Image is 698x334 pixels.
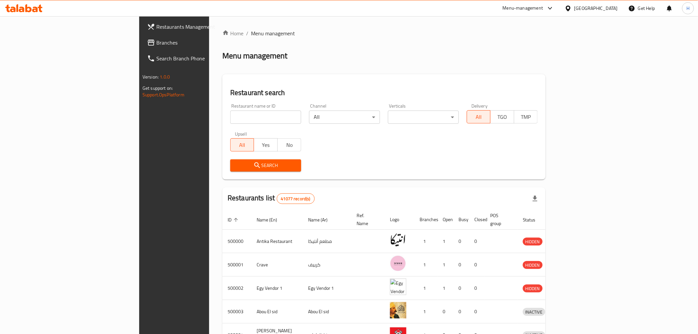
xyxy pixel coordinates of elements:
button: Search [230,159,301,172]
nav: breadcrumb [222,29,546,37]
td: 1 [437,230,453,253]
td: Antika Restaurant [251,230,303,253]
span: No [280,140,299,150]
div: Export file [527,191,543,207]
img: Abou El sid [390,302,406,318]
span: TMP [517,112,535,122]
td: 0 [453,230,469,253]
span: Name (Ar) [308,216,336,224]
span: All [233,140,251,150]
div: Total records count [277,193,315,204]
span: TGO [493,112,511,122]
td: 0 [437,300,453,323]
td: Abou El sid [251,300,303,323]
span: Version: [143,73,159,81]
span: INACTIVE [523,308,545,316]
span: H [686,5,689,12]
span: POS group [490,212,510,227]
td: 0 [453,253,469,277]
td: 0 [469,300,485,323]
td: 0 [469,253,485,277]
a: Support.OpsPlatform [143,90,184,99]
img: Antika Restaurant [390,232,406,248]
td: 1 [414,300,437,323]
button: TGO [490,110,514,123]
label: Delivery [471,104,488,108]
img: Egy Vendor 1 [390,279,406,295]
h2: Restaurant search [230,88,538,98]
span: HIDDEN [523,261,543,269]
span: Search Branch Phone [156,54,250,62]
th: Busy [453,210,469,230]
td: 0 [469,230,485,253]
span: Search [236,161,296,170]
button: All [467,110,491,123]
td: 1 [414,230,437,253]
div: HIDDEN [523,284,543,292]
td: 1 [437,277,453,300]
button: No [277,138,301,151]
div: [GEOGRAPHIC_DATA] [574,5,618,12]
button: All [230,138,254,151]
td: Egy Vendor 1 [251,277,303,300]
span: 41077 record(s) [277,196,314,202]
span: Branches [156,39,250,47]
div: ​ [388,111,459,124]
td: كرييف [303,253,351,277]
span: Name (En) [257,216,286,224]
td: 0 [453,277,469,300]
td: 1 [414,277,437,300]
span: Get support on: [143,84,173,92]
img: Crave [390,255,406,272]
td: مطعم أنتيكا [303,230,351,253]
td: 1 [414,253,437,277]
span: Yes [257,140,275,150]
button: Yes [254,138,277,151]
td: 1 [437,253,453,277]
span: Restaurants Management [156,23,250,31]
td: 0 [469,277,485,300]
span: ID [228,216,240,224]
th: Open [437,210,453,230]
span: Ref. Name [357,212,377,227]
input: Search for restaurant name or ID.. [230,111,301,124]
td: Abou El sid [303,300,351,323]
span: 1.0.0 [160,73,170,81]
div: Menu-management [503,4,543,12]
th: Branches [414,210,437,230]
a: Search Branch Phone [142,50,256,66]
a: Restaurants Management [142,19,256,35]
button: TMP [514,110,538,123]
label: Upsell [235,132,247,136]
span: HIDDEN [523,285,543,292]
td: 0 [453,300,469,323]
th: Closed [469,210,485,230]
span: Status [523,216,544,224]
span: HIDDEN [523,238,543,246]
th: Logo [385,210,414,230]
div: All [309,111,380,124]
h2: Restaurants list [228,193,315,204]
span: All [470,112,488,122]
td: Crave [251,253,303,277]
span: Menu management [251,29,295,37]
td: Egy Vendor 1 [303,277,351,300]
a: Branches [142,35,256,50]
